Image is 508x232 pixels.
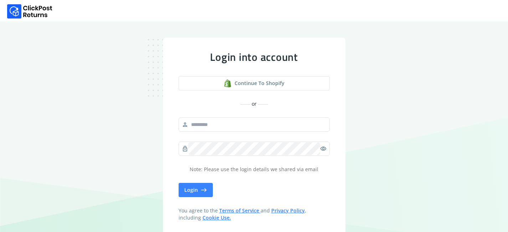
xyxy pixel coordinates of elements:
span: Continue to shopify [235,80,284,87]
a: Privacy Policy [271,207,305,214]
span: lock [182,144,188,154]
div: Login into account [179,51,330,63]
button: Continue to shopify [179,76,330,90]
p: Note: Please use the login details we shared via email [179,166,330,173]
span: visibility [320,144,327,154]
span: east [201,185,207,195]
a: shopify logoContinue to shopify [179,76,330,90]
img: shopify logo [224,79,232,88]
button: Login east [179,183,213,197]
span: You agree to the and , including [179,207,330,221]
a: Terms of Service [219,207,261,214]
div: or [179,100,330,107]
span: person [182,120,188,130]
img: Logo [7,4,52,19]
a: Cookie Use. [202,214,231,221]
